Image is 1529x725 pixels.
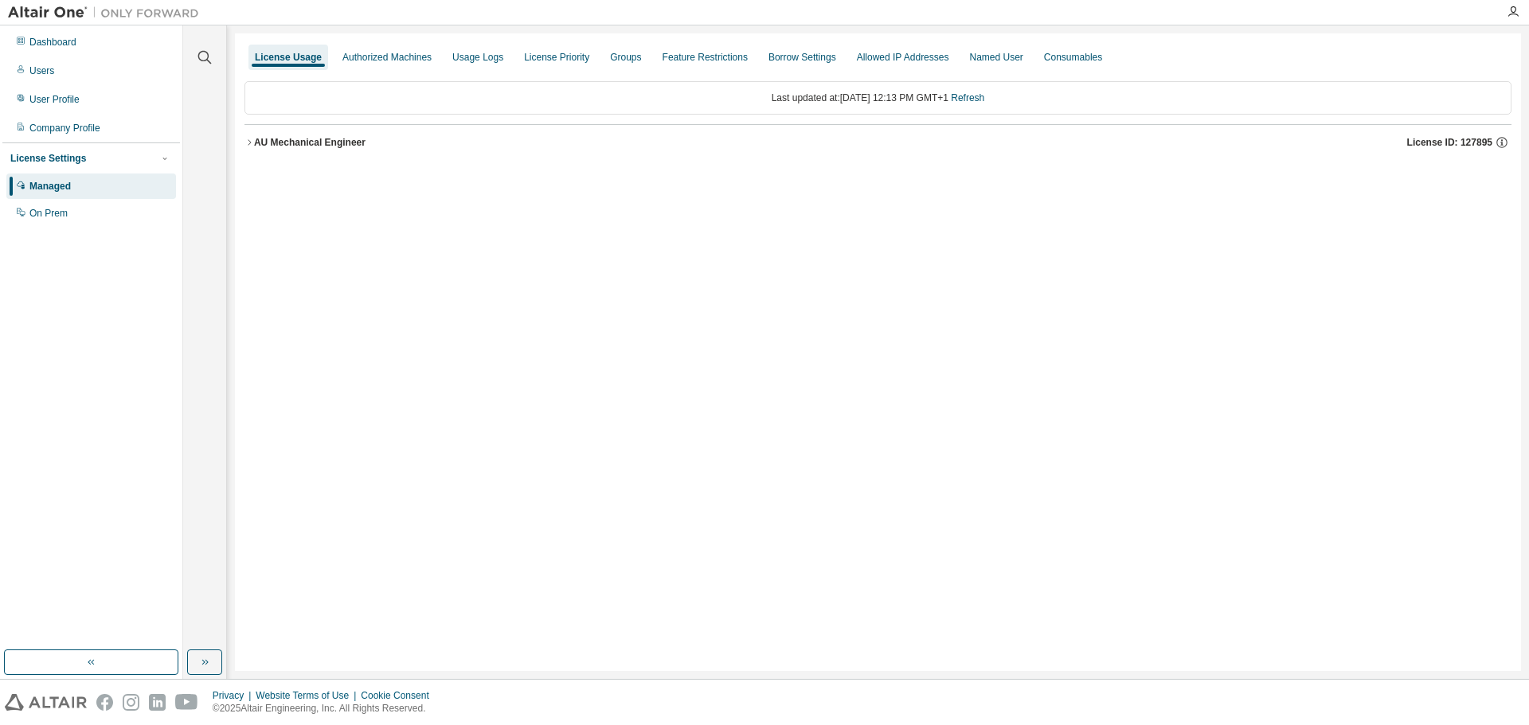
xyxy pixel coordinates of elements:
a: Refresh [951,92,984,103]
img: instagram.svg [123,694,139,711]
div: License Settings [10,152,86,165]
img: linkedin.svg [149,694,166,711]
div: Cookie Consent [361,689,438,702]
div: On Prem [29,207,68,220]
div: Last updated at: [DATE] 12:13 PM GMT+1 [244,81,1511,115]
div: Website Terms of Use [256,689,361,702]
div: Users [29,64,54,77]
div: License Priority [524,51,589,64]
img: youtube.svg [175,694,198,711]
img: facebook.svg [96,694,113,711]
div: Privacy [213,689,256,702]
div: License Usage [255,51,322,64]
div: Named User [969,51,1023,64]
div: Allowed IP Addresses [857,51,949,64]
div: Groups [610,51,641,64]
div: Company Profile [29,122,100,134]
div: Feature Restrictions [663,51,748,64]
div: User Profile [29,93,80,106]
img: altair_logo.svg [5,694,87,711]
div: Usage Logs [452,51,503,64]
div: Dashboard [29,36,76,49]
span: License ID: 127895 [1407,136,1492,149]
div: Authorized Machines [342,51,432,64]
button: AU Mechanical EngineerLicense ID: 127895 [244,125,1511,160]
div: Consumables [1044,51,1102,64]
img: Altair One [8,5,207,21]
p: © 2025 Altair Engineering, Inc. All Rights Reserved. [213,702,439,715]
div: AU Mechanical Engineer [254,136,366,149]
div: Borrow Settings [768,51,836,64]
div: Managed [29,180,71,193]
